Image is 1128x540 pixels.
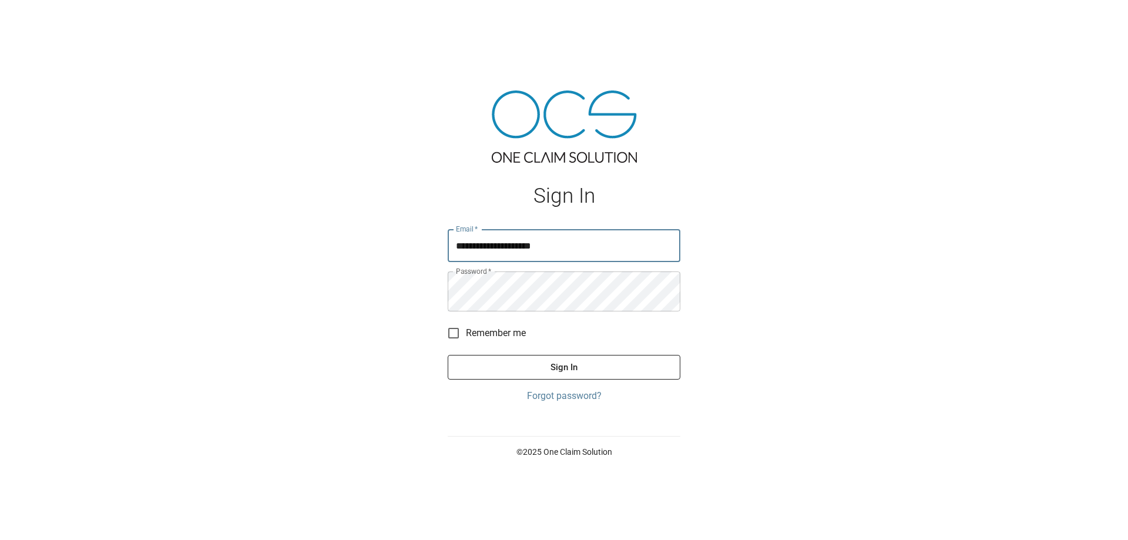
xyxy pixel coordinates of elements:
a: Forgot password? [448,389,680,403]
img: ocs-logo-white-transparent.png [14,7,61,31]
button: Sign In [448,355,680,380]
img: ocs-logo-tra.png [492,90,637,163]
label: Password [456,266,491,276]
h1: Sign In [448,184,680,208]
p: © 2025 One Claim Solution [448,446,680,458]
span: Remember me [466,326,526,340]
label: Email [456,224,478,234]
